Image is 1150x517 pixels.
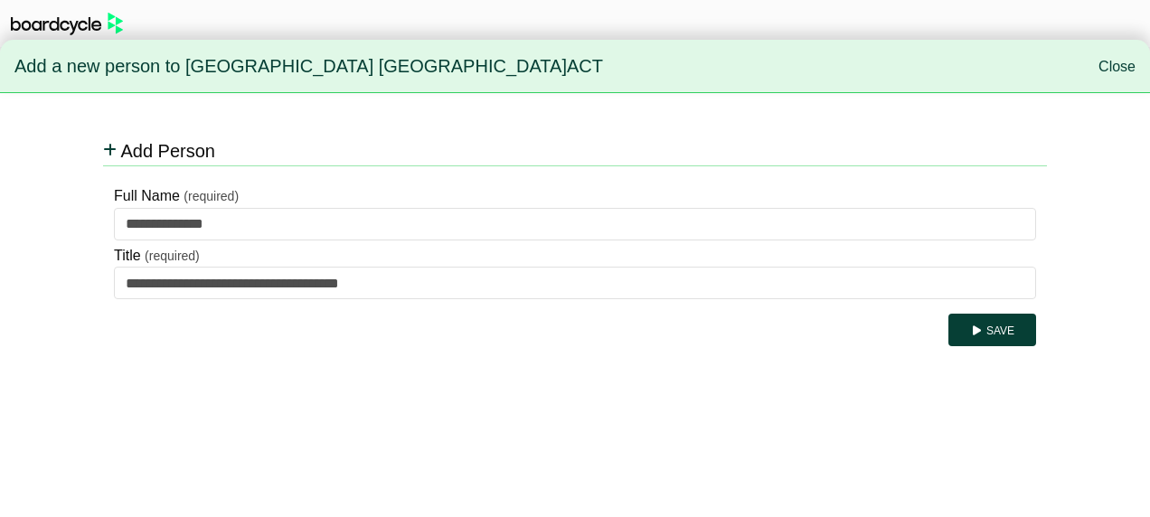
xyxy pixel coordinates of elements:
[948,314,1036,346] button: Save
[114,184,180,208] label: Full Name
[145,249,200,263] small: (required)
[14,48,603,86] span: Add a new person to [GEOGRAPHIC_DATA] [GEOGRAPHIC_DATA]ACT
[184,189,239,203] small: (required)
[11,13,123,35] img: BoardcycleBlackGreen-aaafeed430059cb809a45853b8cf6d952af9d84e6e89e1f1685b34bfd5cb7d64.svg
[120,141,215,161] span: Add Person
[1098,59,1136,74] a: Close
[114,244,141,268] label: Title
